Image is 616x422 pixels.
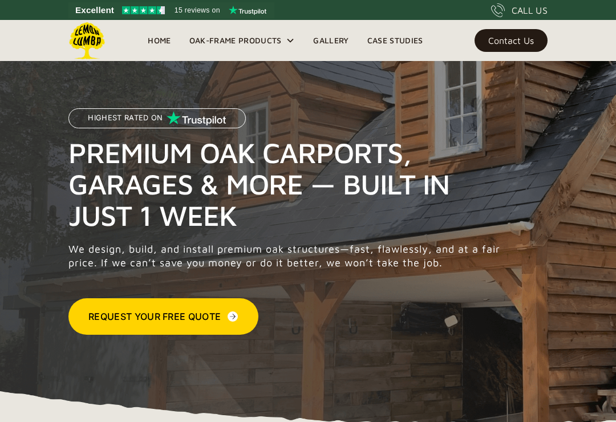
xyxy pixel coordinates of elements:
a: Gallery [304,32,358,49]
img: Trustpilot 4.5 stars [122,6,165,14]
span: Excellent [75,3,114,17]
p: Highest Rated on [88,114,163,122]
img: Trustpilot logo [229,6,266,15]
a: CALL US [491,3,548,17]
div: Oak-Frame Products [180,20,305,61]
div: Contact Us [488,36,534,44]
a: Home [139,32,180,49]
p: We design, build, and install premium oak structures—fast, flawlessly, and at a fair price. If we... [68,242,506,270]
a: Request Your Free Quote [68,298,258,335]
h1: Premium Oak Carports, Garages & More — Built in Just 1 Week [68,137,506,231]
div: Request Your Free Quote [88,310,221,323]
a: See Lemon Lumba reviews on Trustpilot [68,2,274,18]
a: Highest Rated on [68,108,246,137]
div: Oak-Frame Products [189,34,282,47]
a: Contact Us [475,29,548,52]
div: CALL US [512,3,548,17]
a: Case Studies [358,32,432,49]
span: 15 reviews on [175,3,220,17]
